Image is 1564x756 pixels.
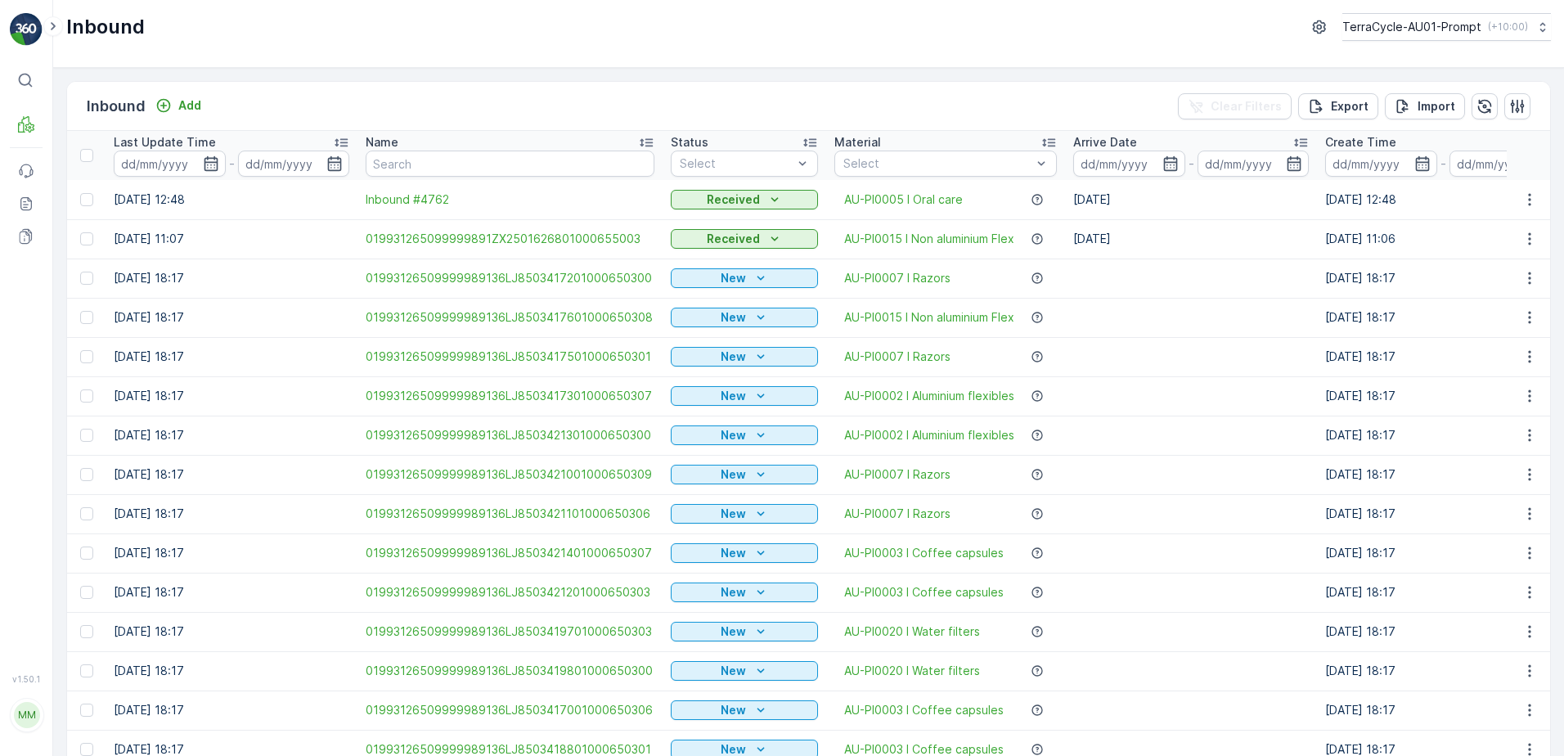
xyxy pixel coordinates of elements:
a: AU-PI0007 I Razors [844,349,951,365]
div: Toggle Row Selected [80,547,93,560]
img: logo [10,13,43,46]
p: New [721,584,746,601]
p: Inbound [66,14,145,40]
p: Status [671,134,708,151]
span: 01993126509999989136LJ8503421401000650307 [366,545,654,561]
div: Toggle Row Selected [80,586,93,599]
td: [DATE] 18:17 [106,573,357,612]
p: Select [680,155,793,172]
div: MM [14,702,40,728]
a: 01993126509999989136LJ8503421101000650306 [366,506,654,522]
a: AU-PI0007 I Razors [844,506,951,522]
p: - [1440,154,1446,173]
div: Toggle Row Selected [80,625,93,638]
div: Toggle Row Selected [80,743,93,756]
button: New [671,661,818,681]
td: [DATE] 18:17 [106,651,357,691]
a: 01993126509999989136LJ8503421301000650300 [366,427,654,443]
span: AU-PI0003 I Coffee capsules [844,545,1004,561]
button: TerraCycle-AU01-Prompt(+10:00) [1342,13,1551,41]
a: 01993126509999989136LJ8503421001000650309 [366,466,654,483]
a: AU-PI0007 I Razors [844,270,951,286]
td: [DATE] 18:17 [106,376,357,416]
a: 01993126509999989136LJ8503417601000650308 [366,309,654,326]
div: Toggle Row Selected [80,389,93,403]
td: [DATE] 18:17 [106,455,357,494]
span: AU-PI0007 I Razors [844,466,951,483]
p: New [721,270,746,286]
a: 01993126509999989136LJ8503417201000650300 [366,270,654,286]
p: Inbound [87,95,146,118]
p: Arrive Date [1073,134,1137,151]
div: Toggle Row Selected [80,193,93,206]
input: dd/mm/yyyy [1198,151,1310,177]
input: dd/mm/yyyy [1449,151,1562,177]
td: [DATE] [1065,180,1317,219]
button: Add [149,96,208,115]
button: New [671,543,818,563]
a: AU-PI0005 I Oral care [844,191,963,208]
p: New [721,702,746,718]
a: AU-PI0015 I Non aluminium Flex [844,231,1014,247]
input: Search [366,151,654,177]
div: Toggle Row Selected [80,311,93,324]
div: Toggle Row Selected [80,468,93,481]
button: Clear Filters [1178,93,1292,119]
div: Toggle Row Selected [80,232,93,245]
a: AU-PI0003 I Coffee capsules [844,702,1004,718]
a: 01993126509999989136LJ8503417301000650307 [366,388,654,404]
div: Toggle Row Selected [80,664,93,677]
button: New [671,425,818,445]
p: Import [1418,98,1455,115]
p: Last Update Time [114,134,216,151]
button: New [671,700,818,720]
button: MM [10,687,43,743]
p: New [721,545,746,561]
td: [DATE] [1065,219,1317,259]
span: 01993126509999989136LJ8503421201000650303 [366,584,654,601]
button: New [671,268,818,288]
p: Material [834,134,881,151]
p: Export [1331,98,1368,115]
p: New [721,388,746,404]
a: 01993126509999989136LJ8503419801000650300 [366,663,654,679]
a: 01993126509999989136LJ8503419701000650303 [366,623,654,640]
p: Create Time [1325,134,1396,151]
input: dd/mm/yyyy [114,151,226,177]
a: AU-PI0020 I Water filters [844,623,980,640]
p: Add [178,97,201,114]
a: AU-PI0015 I Non aluminium Flex [844,309,1014,326]
a: AU-PI0002 I Aluminium flexibles [844,388,1014,404]
a: 01993126509999989136LJ8503417001000650306 [366,702,654,718]
td: [DATE] 11:07 [106,219,357,259]
p: New [721,466,746,483]
a: 01993126509999989136LJ8503417501000650301 [366,349,654,365]
button: New [671,583,818,602]
p: Received [707,231,760,247]
a: AU-PI0002 I Aluminium flexibles [844,427,1014,443]
button: New [671,347,818,367]
p: Select [843,155,1031,172]
input: dd/mm/yyyy [1325,151,1437,177]
div: Toggle Row Selected [80,429,93,442]
td: [DATE] 18:17 [106,691,357,730]
a: Inbound #4762 [366,191,654,208]
span: AU-PI0003 I Coffee capsules [844,584,1004,601]
button: Received [671,229,818,249]
p: Name [366,134,398,151]
td: [DATE] 18:17 [106,337,357,376]
span: 019931265099999891ZX2501626801000655003 [366,231,654,247]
